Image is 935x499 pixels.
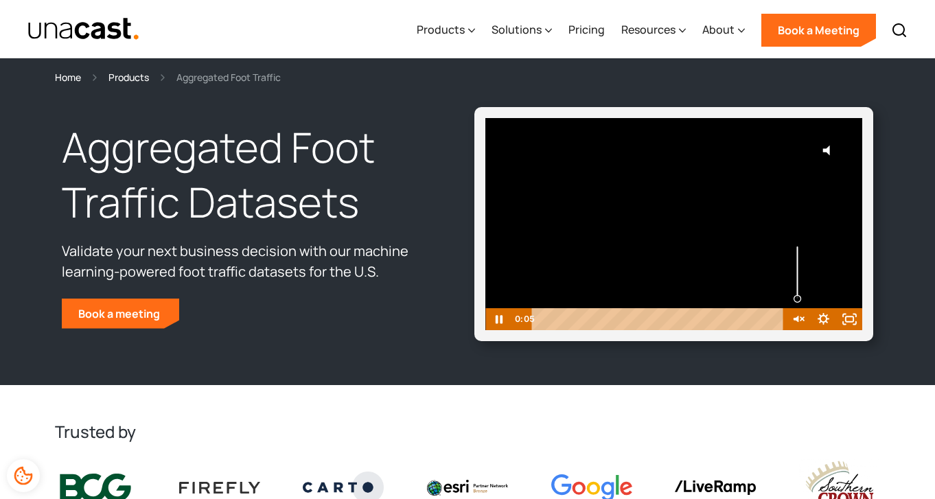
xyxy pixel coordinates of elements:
[810,308,836,330] button: Show settings menu
[427,480,508,495] img: Esri logo
[417,21,465,38] div: Products
[675,480,756,495] img: liveramp logo
[492,2,552,58] div: Solutions
[62,120,424,230] h1: Aggregated Foot Traffic Datasets
[621,21,676,38] div: Resources
[27,17,139,41] img: Unacast text logo
[784,237,810,309] div: Volume
[55,69,81,85] a: Home
[7,459,40,492] div: Cookie Preferences
[784,308,810,330] button: Unmute
[179,482,260,493] img: Firefly Advertising logo
[62,241,424,282] p: Validate your next business decision with our machine learning-powered foot traffic datasets for ...
[55,421,880,443] h2: Trusted by
[761,14,876,47] a: Book a Meeting
[568,2,605,58] a: Pricing
[836,308,862,330] button: Fullscreen
[621,2,686,58] div: Resources
[27,17,139,41] a: home
[542,308,778,330] div: Playbar
[702,2,745,58] div: About
[891,22,908,38] img: Search icon
[108,69,149,85] a: Products
[417,2,475,58] div: Products
[702,21,735,38] div: About
[176,69,281,85] div: Aggregated Foot Traffic
[62,299,179,329] a: Book a meeting
[485,308,511,330] button: Pause
[492,21,542,38] div: Solutions
[812,132,849,169] button: Click for sound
